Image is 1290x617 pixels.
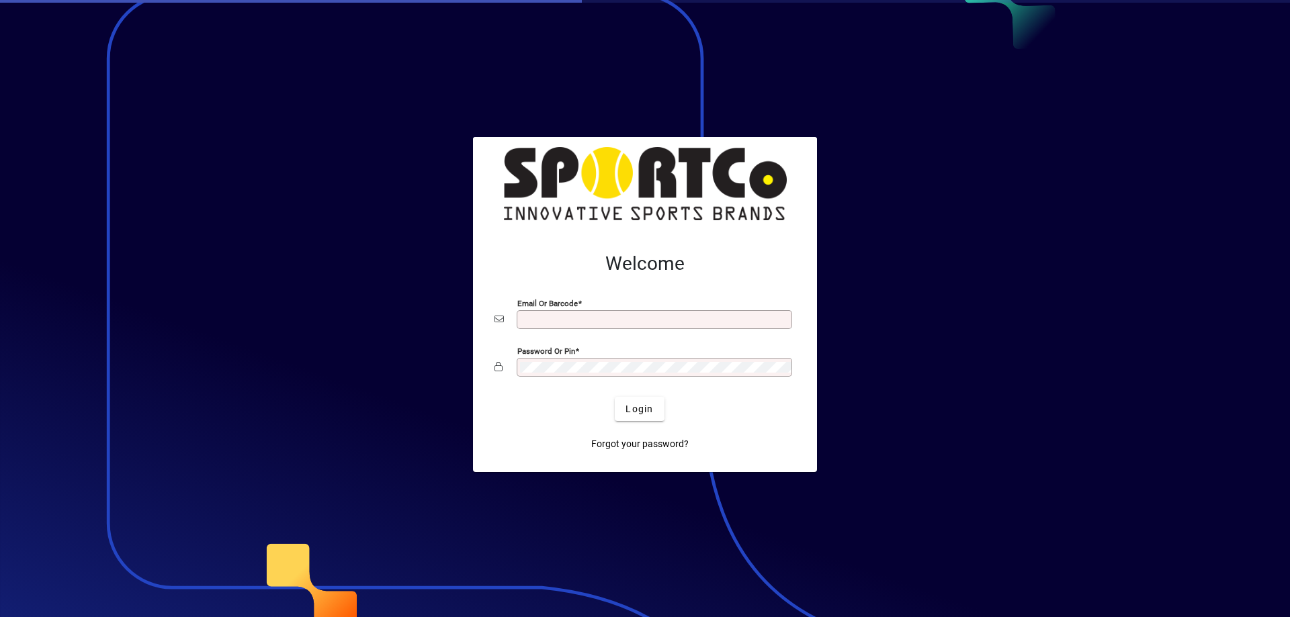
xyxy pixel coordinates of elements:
[626,402,653,416] span: Login
[494,252,795,275] h2: Welcome
[615,397,664,421] button: Login
[517,299,578,308] mat-label: Email or Barcode
[517,346,575,356] mat-label: Password or Pin
[591,437,689,451] span: Forgot your password?
[586,432,694,456] a: Forgot your password?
